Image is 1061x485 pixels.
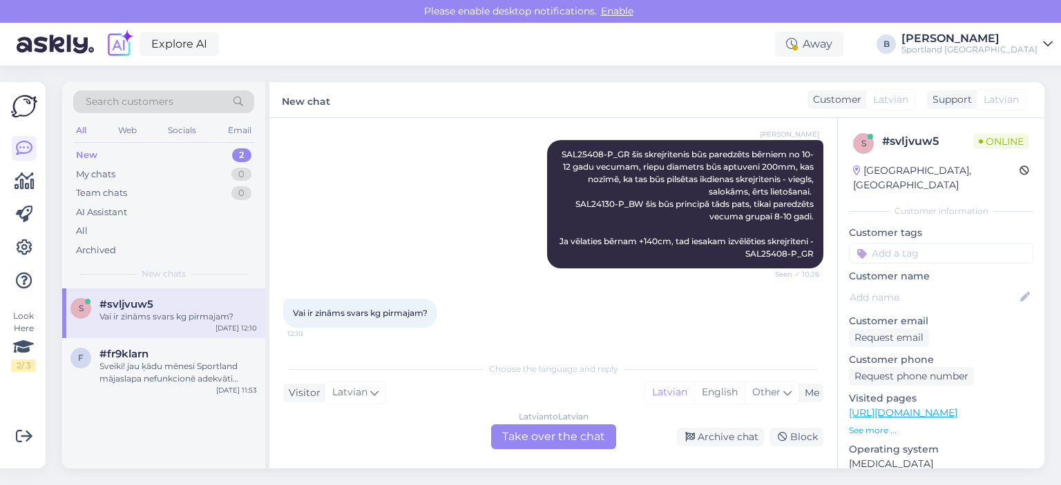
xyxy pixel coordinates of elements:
[849,367,974,386] div: Request phone number
[491,424,616,449] div: Take over the chat
[677,428,764,446] div: Archive chat
[849,353,1033,367] p: Customer phone
[645,382,694,403] div: Latvian
[849,391,1033,406] p: Visited pages
[760,129,819,139] span: [PERSON_NAME]
[807,92,861,107] div: Customer
[78,353,84,363] span: f
[901,33,1038,44] div: [PERSON_NAME]
[861,138,866,148] span: s
[873,92,908,107] span: Latvian
[853,164,1020,192] div: [GEOGRAPHIC_DATA], [GEOGRAPHIC_DATA]
[927,92,972,107] div: Support
[560,149,816,259] span: SAL25408-P_GR šis skrejritenis būs paredzēts bērniem no 10-12 gadu vecumam, riepu diametrs būs ap...
[76,224,88,238] div: All
[849,406,957,419] a: [URL][DOMAIN_NAME]
[973,134,1029,149] span: Online
[849,314,1033,328] p: Customer email
[882,133,973,150] div: # svljvuw5
[142,268,186,280] span: New chats
[216,385,257,395] div: [DATE] 11:53
[99,298,153,310] span: #svljvuw5
[76,206,127,219] div: AI Assistant
[332,385,367,400] span: Latvian
[293,308,428,318] span: Vai ir zināms svars kg pirmajam?
[775,32,843,57] div: Away
[225,121,254,139] div: Email
[849,424,1033,437] p: See more ...
[694,382,745,403] div: English
[11,359,36,372] div: 2 / 3
[76,168,115,181] div: My chats
[216,323,257,333] div: [DATE] 12:10
[11,310,36,372] div: Look Here
[231,186,251,200] div: 0
[849,269,1033,284] p: Customer name
[231,168,251,181] div: 0
[115,121,140,139] div: Web
[984,92,1019,107] span: Latvian
[79,303,84,313] span: s
[99,360,257,385] div: Sveiki! jau ķādu mēnesi Sportland mājaslapa nefunkcionē adekvāti (nevar pārškirt lapas, apavus pa...
[597,5,638,17] span: Enable
[282,90,330,109] label: New chat
[767,269,819,279] span: Seen ✓ 10:26
[105,30,134,59] img: explore-ai
[11,93,37,119] img: Askly Logo
[140,32,219,56] a: Explore AI
[99,310,257,323] div: Vai ir zināms svars kg pirmajam?
[283,363,823,375] div: Choose the language and reply
[287,328,339,339] span: 12:10
[752,386,781,398] span: Other
[849,457,1033,471] p: [MEDICAL_DATA]
[849,442,1033,457] p: Operating system
[165,121,199,139] div: Socials
[901,44,1038,55] div: Sportland [GEOGRAPHIC_DATA]
[799,386,819,400] div: Me
[519,410,589,423] div: Latvian to Latvian
[76,244,116,257] div: Archived
[283,386,321,400] div: Visitor
[86,95,173,109] span: Search customers
[877,34,896,54] div: B
[849,205,1033,217] div: Customer information
[849,226,1033,240] p: Customer tags
[901,33,1053,55] a: [PERSON_NAME]Sportland [GEOGRAPHIC_DATA]
[73,121,89,139] div: All
[849,243,1033,264] input: Add a tag
[232,148,251,162] div: 2
[76,148,97,162] div: New
[849,328,929,347] div: Request email
[770,428,823,446] div: Block
[76,186,127,200] div: Team chats
[99,348,149,360] span: #fr9klarn
[850,290,1017,305] input: Add name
